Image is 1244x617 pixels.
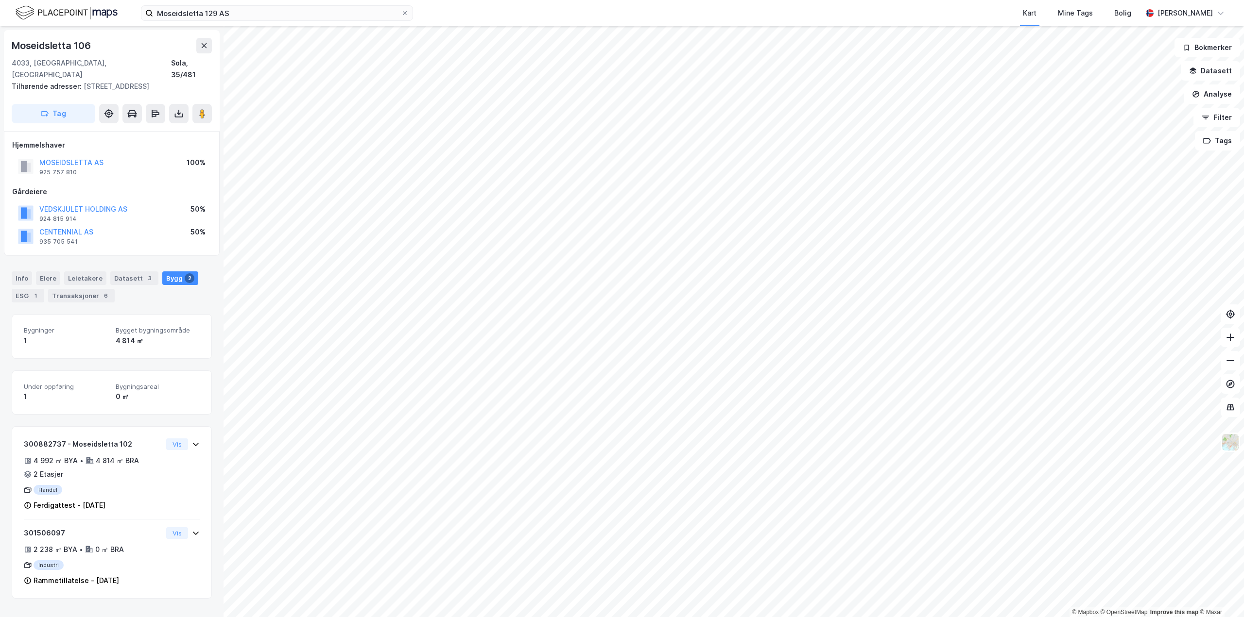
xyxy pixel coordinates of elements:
[34,544,77,555] div: 2 238 ㎡ BYA
[16,4,118,21] img: logo.f888ab2527a4732fd821a326f86c7f29.svg
[166,527,188,539] button: Vis
[190,203,206,215] div: 50%
[34,455,78,467] div: 4 992 ㎡ BYA
[1072,609,1099,616] a: Mapbox
[1221,433,1240,451] img: Z
[1193,108,1240,127] button: Filter
[1184,84,1240,104] button: Analyse
[1175,38,1240,57] button: Bokmerker
[24,527,162,539] div: 301506097
[1158,7,1213,19] div: [PERSON_NAME]
[1195,131,1240,150] button: Tags
[48,289,115,302] div: Transaksjoner
[166,438,188,450] button: Vis
[12,289,44,302] div: ESG
[116,335,200,347] div: 4 814 ㎡
[116,391,200,402] div: 0 ㎡
[1101,609,1148,616] a: OpenStreetMap
[1195,570,1244,617] iframe: Chat Widget
[95,544,124,555] div: 0 ㎡ BRA
[145,273,155,283] div: 3
[12,271,32,285] div: Info
[12,57,171,81] div: 4033, [GEOGRAPHIC_DATA], [GEOGRAPHIC_DATA]
[31,291,40,300] div: 1
[1150,609,1198,616] a: Improve this map
[190,226,206,238] div: 50%
[39,238,78,246] div: 935 705 541
[39,215,77,223] div: 924 815 914
[12,81,204,92] div: [STREET_ADDRESS]
[12,82,84,90] span: Tilhørende adresser:
[80,457,84,465] div: •
[39,168,77,176] div: 925 757 810
[1114,7,1131,19] div: Bolig
[171,57,212,81] div: Sola, 35/481
[79,546,83,553] div: •
[162,271,198,285] div: Bygg
[1058,7,1093,19] div: Mine Tags
[153,6,401,20] input: Søk på adresse, matrikkel, gårdeiere, leietakere eller personer
[116,326,200,334] span: Bygget bygningsområde
[12,139,211,151] div: Hjemmelshaver
[24,335,108,347] div: 1
[34,500,105,511] div: Ferdigattest - [DATE]
[101,291,111,300] div: 6
[12,38,93,53] div: Moseidsletta 106
[34,468,63,480] div: 2 Etasjer
[24,438,162,450] div: 300882737 - Moseidsletta 102
[24,391,108,402] div: 1
[116,383,200,391] span: Bygningsareal
[185,273,194,283] div: 2
[12,104,95,123] button: Tag
[96,455,139,467] div: 4 814 ㎡ BRA
[187,157,206,168] div: 100%
[12,186,211,198] div: Gårdeiere
[36,271,60,285] div: Eiere
[110,271,158,285] div: Datasett
[64,271,106,285] div: Leietakere
[24,326,108,334] span: Bygninger
[24,383,108,391] span: Under oppføring
[1181,61,1240,81] button: Datasett
[1023,7,1037,19] div: Kart
[34,575,119,586] div: Rammetillatelse - [DATE]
